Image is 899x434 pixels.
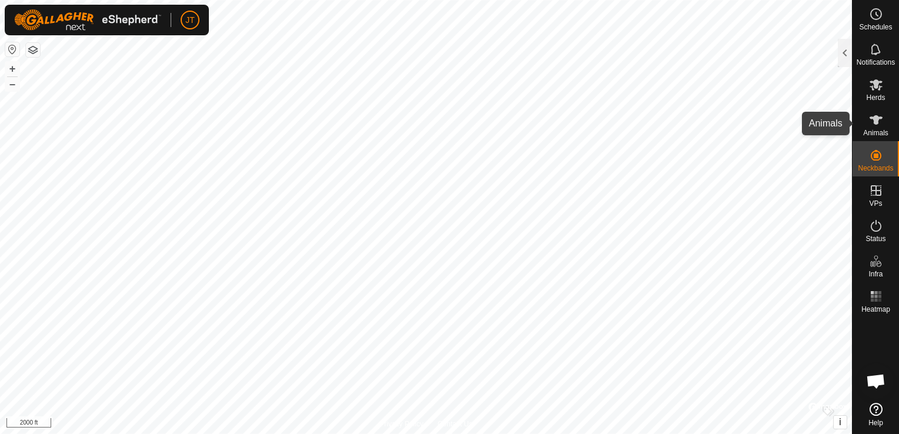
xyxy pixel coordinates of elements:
[863,129,888,136] span: Animals
[5,42,19,56] button: Reset Map
[438,419,472,429] a: Contact Us
[5,77,19,91] button: –
[379,419,424,429] a: Privacy Policy
[858,165,893,172] span: Neckbands
[866,94,885,101] span: Herds
[865,235,885,242] span: Status
[26,43,40,57] button: Map Layers
[857,59,895,66] span: Notifications
[861,306,890,313] span: Heatmap
[834,416,847,429] button: i
[858,363,894,399] div: Open chat
[14,9,161,31] img: Gallagher Logo
[868,419,883,426] span: Help
[853,398,899,431] a: Help
[839,417,841,427] span: i
[185,14,195,26] span: JT
[859,24,892,31] span: Schedules
[5,62,19,76] button: +
[868,271,883,278] span: Infra
[869,200,882,207] span: VPs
